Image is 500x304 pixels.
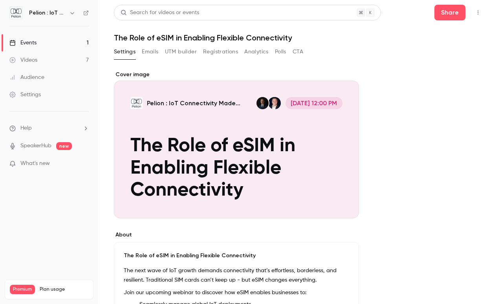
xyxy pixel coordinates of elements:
button: Registrations [203,46,238,58]
div: Events [9,39,37,47]
p: The Role of eSIM in Enabling Flexible Connectivity [124,252,349,260]
button: CTA [293,46,303,58]
button: Share [434,5,465,20]
button: Settings [114,46,136,58]
iframe: Noticeable Trigger [79,160,89,167]
li: help-dropdown-opener [9,124,89,132]
span: Premium [10,285,35,294]
div: Audience [9,73,44,81]
div: Settings [9,91,41,99]
h1: The Role of eSIM in Enabling Flexible Connectivity [114,33,484,42]
div: Videos [9,56,37,64]
label: Cover image [114,71,359,79]
h6: Pelion : IoT Connectivity Made Effortless [29,9,66,17]
a: SpeakerHub [20,142,51,150]
button: Analytics [244,46,269,58]
p: Join our upcoming webinar to discover how eSIM enables businesses to: [124,288,349,297]
div: Search for videos or events [121,9,199,17]
button: Emails [142,46,158,58]
section: Cover image [114,71,359,218]
p: The next wave of IoT growth demands connectivity that’s effortless, borderless, and resilient. Tr... [124,266,349,285]
span: new [56,142,72,150]
img: Pelion : IoT Connectivity Made Effortless [10,7,22,19]
span: Plan usage [40,286,88,293]
label: About [114,231,359,239]
span: Help [20,124,32,132]
button: Polls [275,46,286,58]
span: What's new [20,159,50,168]
button: UTM builder [165,46,197,58]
